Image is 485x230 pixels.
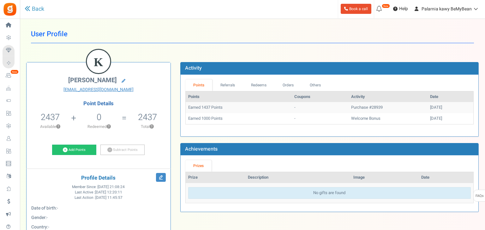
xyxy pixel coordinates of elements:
button: ? [56,125,60,129]
span: [DATE] 21:08:24 [98,184,125,190]
td: - [292,102,349,113]
span: Last Action : [75,195,123,200]
td: Earned 1437 Points [186,102,292,113]
h5: 2437 [138,112,157,122]
h4: Point Details [27,101,171,106]
div: [DATE] [430,116,471,122]
h4: Profile Details [31,175,166,181]
a: Book a call [341,4,371,14]
i: Edit Profile [156,173,166,182]
b: Activity [185,64,202,72]
td: Purchase #28939 [349,102,428,113]
em: New [382,4,390,8]
a: Orders [275,79,302,91]
a: Referrals [212,79,243,91]
p: : [31,215,166,221]
a: Prizes [185,160,212,172]
span: Palarnia kawy BeMyBean [422,6,472,12]
span: Member Since : [72,184,125,190]
span: 2437 [41,111,60,124]
em: New [10,70,19,74]
th: Coupons [292,91,349,102]
p: Available [30,124,71,129]
a: Redeems [243,79,275,91]
span: Last Active : [75,190,122,195]
b: Gender [31,214,45,221]
img: Gratisfaction [3,2,17,16]
button: ? [107,125,111,129]
span: - [57,205,58,211]
a: Points [185,79,213,91]
button: ? [150,125,154,129]
a: New [3,70,17,81]
td: Welcome Bonus [349,113,428,124]
p: : [31,205,166,211]
p: Total [128,124,167,129]
a: Subtract Points [100,145,145,155]
span: FAQs [475,190,484,202]
td: - [292,113,349,124]
span: [DATE] 11:45:57 [95,195,123,200]
div: No gifts are found [188,187,471,199]
th: Activity [349,91,428,102]
a: Add Points [52,145,96,155]
a: [EMAIL_ADDRESS][DOMAIN_NAME] [31,87,166,93]
p: Redeemed [77,124,121,129]
h5: 0 [97,112,101,122]
th: Points [186,91,292,102]
th: Prize [186,172,246,183]
td: Earned 1000 Points [186,113,292,124]
b: Achievements [185,145,218,153]
th: Date [419,172,473,183]
span: - [46,214,48,221]
figcaption: K [87,50,110,74]
span: [PERSON_NAME] [68,76,117,85]
span: [DATE] 12:20:11 [95,190,122,195]
h1: User Profile [31,25,474,43]
a: Others [302,79,329,91]
b: Date of birth [31,205,56,211]
span: Help [398,6,408,12]
a: Help [391,4,410,14]
th: Description [245,172,351,183]
div: [DATE] [430,105,471,111]
th: Image [351,172,418,183]
th: Date [428,91,473,102]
